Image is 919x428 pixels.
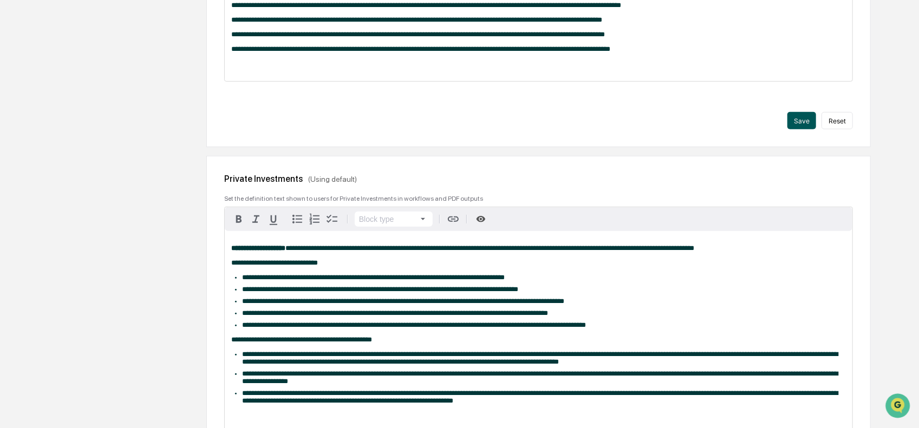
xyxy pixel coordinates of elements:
div: 🗄️ [79,137,87,146]
button: Bold [230,210,247,228]
span: Pylon [108,183,131,191]
a: 🖐️Preclearance [6,131,74,151]
a: 🔎Data Lookup [6,152,73,172]
p: How can we help? [11,22,197,39]
button: Reset [822,112,853,129]
div: 🔎 [11,157,19,166]
div: We're available if you need us! [37,93,137,102]
div: Private Investments [224,174,853,184]
div: 🖐️ [11,137,19,146]
input: Clear [28,49,179,60]
button: Start new chat [184,85,197,98]
span: Attestations [89,136,134,147]
span: (Using default) [308,175,357,183]
button: Block type [355,212,433,227]
img: 1746055101610-c473b297-6a78-478c-a979-82029cc54cd1 [11,82,30,102]
a: Powered byPylon [76,182,131,191]
button: Italic [247,210,265,228]
div: Start new chat [37,82,178,93]
button: Save [787,112,816,129]
iframe: Open customer support [884,392,914,422]
button: Underline [265,210,282,228]
a: 🗄️Attestations [74,131,139,151]
span: Preclearance [22,136,70,147]
span: Data Lookup [22,156,68,167]
button: Show preview [472,212,491,227]
div: Set the definition text shown to users for Private Investments in workflows and PDF outputs [224,195,853,202]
